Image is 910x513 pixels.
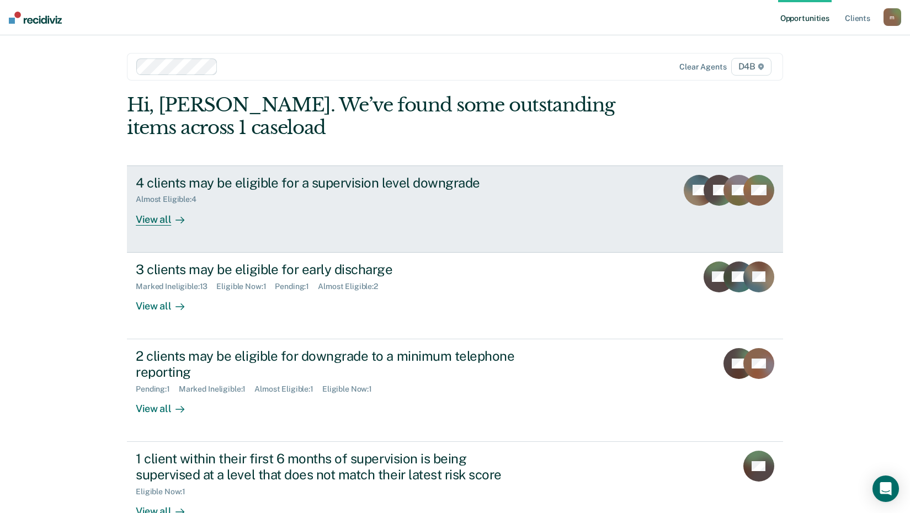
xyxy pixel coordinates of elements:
[136,384,179,394] div: Pending : 1
[136,451,523,483] div: 1 client within their first 6 months of supervision is being supervised at a level that does not ...
[136,175,523,191] div: 4 clients may be eligible for a supervision level downgrade
[127,94,652,139] div: Hi, [PERSON_NAME]. We’ve found some outstanding items across 1 caseload
[136,487,194,496] div: Eligible Now : 1
[731,58,771,76] span: D4B
[136,393,198,415] div: View all
[179,384,254,394] div: Marked Ineligible : 1
[136,282,216,291] div: Marked Ineligible : 13
[9,12,62,24] img: Recidiviz
[872,475,899,502] div: Open Intercom Messenger
[127,339,783,442] a: 2 clients may be eligible for downgrade to a minimum telephone reportingPending:1Marked Ineligibl...
[679,62,726,72] div: Clear agents
[275,282,318,291] div: Pending : 1
[318,282,387,291] div: Almost Eligible : 2
[136,261,523,277] div: 3 clients may be eligible for early discharge
[884,8,901,26] button: m
[136,291,198,312] div: View all
[136,195,205,204] div: Almost Eligible : 4
[127,253,783,339] a: 3 clients may be eligible for early dischargeMarked Ineligible:13Eligible Now:1Pending:1Almost El...
[127,165,783,253] a: 4 clients may be eligible for a supervision level downgradeAlmost Eligible:4View all
[136,204,198,226] div: View all
[254,384,322,394] div: Almost Eligible : 1
[136,348,523,380] div: 2 clients may be eligible for downgrade to a minimum telephone reporting
[216,282,275,291] div: Eligible Now : 1
[322,384,381,394] div: Eligible Now : 1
